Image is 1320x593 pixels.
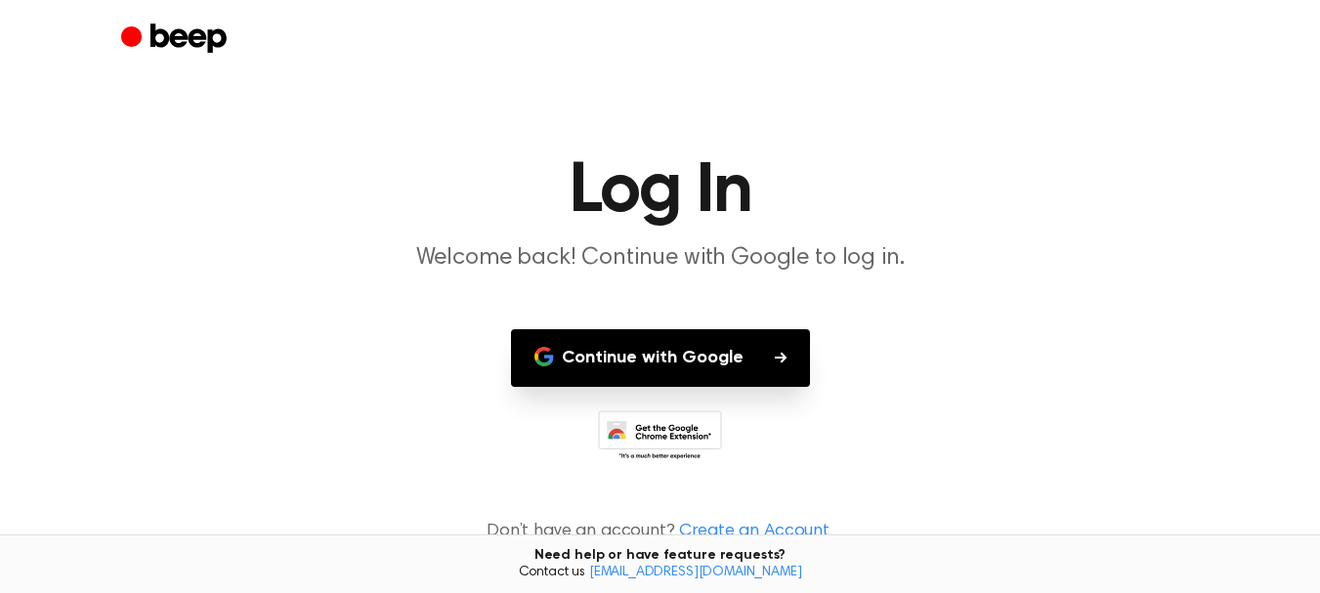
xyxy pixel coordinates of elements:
[23,519,1297,545] p: Don’t have an account?
[160,156,1161,227] h1: Log In
[285,242,1036,275] p: Welcome back! Continue with Google to log in.
[12,565,1308,582] span: Contact us
[679,519,830,545] a: Create an Account
[589,566,802,579] a: [EMAIL_ADDRESS][DOMAIN_NAME]
[511,329,810,387] button: Continue with Google
[121,21,232,59] a: Beep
